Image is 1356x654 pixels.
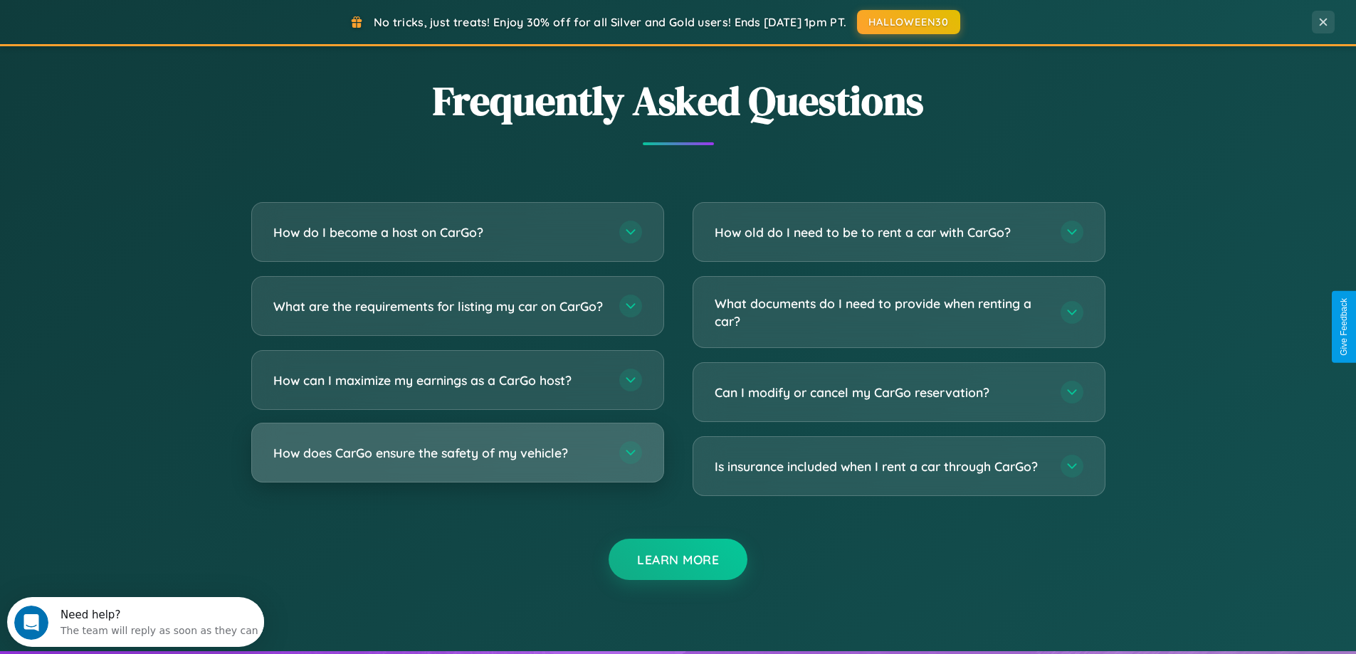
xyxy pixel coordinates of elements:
[273,444,605,462] h3: How does CarGo ensure the safety of my vehicle?
[53,12,251,23] div: Need help?
[609,539,747,580] button: Learn More
[374,15,846,29] span: No tricks, just treats! Enjoy 30% off for all Silver and Gold users! Ends [DATE] 1pm PT.
[7,597,264,647] iframe: Intercom live chat discovery launcher
[273,297,605,315] h3: What are the requirements for listing my car on CarGo?
[715,384,1046,401] h3: Can I modify or cancel my CarGo reservation?
[715,223,1046,241] h3: How old do I need to be to rent a car with CarGo?
[715,458,1046,475] h3: Is insurance included when I rent a car through CarGo?
[273,371,605,389] h3: How can I maximize my earnings as a CarGo host?
[53,23,251,38] div: The team will reply as soon as they can
[251,73,1105,128] h2: Frequently Asked Questions
[1339,298,1349,356] div: Give Feedback
[857,10,960,34] button: HALLOWEEN30
[273,223,605,241] h3: How do I become a host on CarGo?
[6,6,265,45] div: Open Intercom Messenger
[715,295,1046,329] h3: What documents do I need to provide when renting a car?
[14,606,48,640] iframe: Intercom live chat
